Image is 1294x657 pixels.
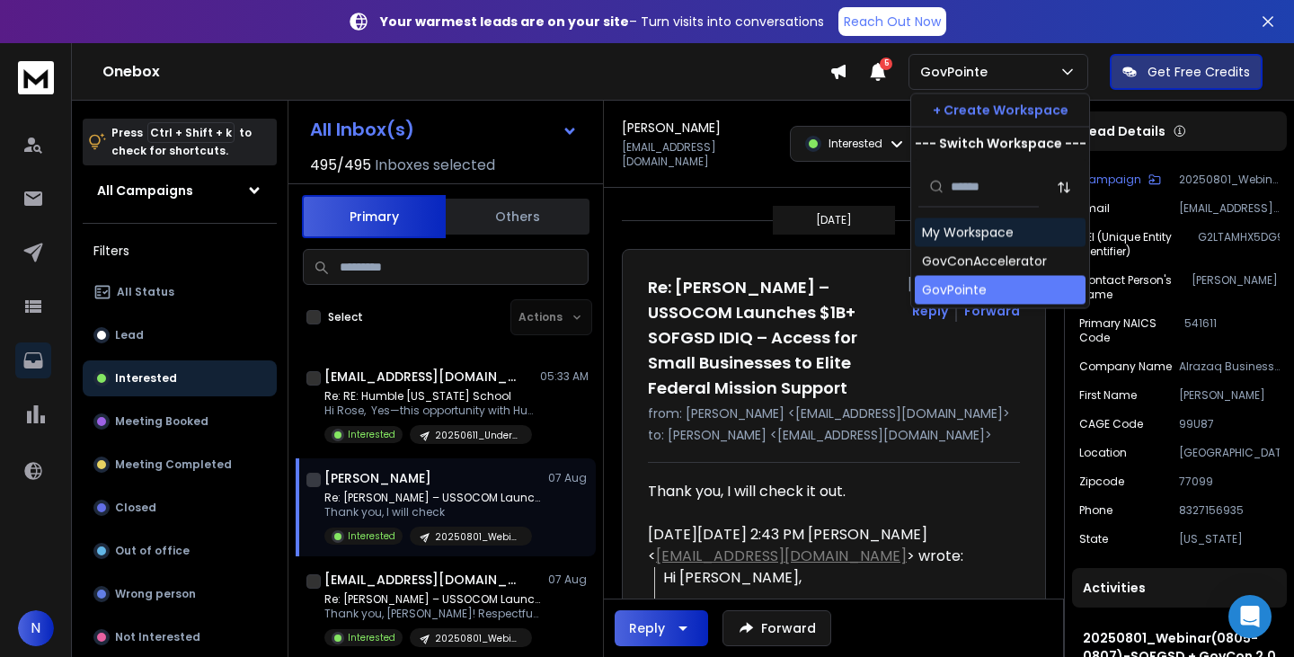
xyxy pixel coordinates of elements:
[1079,173,1141,187] p: Campaign
[102,61,829,83] h1: Onebox
[933,102,1068,120] p: + Create Workspace
[1079,230,1198,259] p: UEI (Unique Entity Identifier)
[115,328,144,342] p: Lead
[115,630,200,644] p: Not Interested
[348,428,395,441] p: Interested
[435,632,521,645] p: 20250801_Webinar(0805-0807)-SOFGSD + GovCon 2.0
[911,94,1089,127] button: + Create Workspace
[83,447,277,483] button: Meeting Completed
[1179,201,1280,216] p: [EMAIL_ADDRESS][DOMAIN_NAME]
[540,369,589,384] p: 05:33 AM
[83,238,277,263] h3: Filters
[880,58,892,70] span: 5
[1079,532,1108,546] p: State
[648,524,1006,567] div: [DATE][DATE] 2:43 PM [PERSON_NAME] < > wrote:
[1179,446,1280,460] p: [GEOGRAPHIC_DATA]
[1079,316,1184,345] p: Primary NAICS code
[115,501,156,515] p: Closed
[648,481,1006,502] div: Thank you, I will check it out.
[915,135,1086,153] p: --- Switch Workspace ---
[922,281,987,299] div: GovPointe
[324,368,522,386] h1: [EMAIL_ADDRESS][DOMAIN_NAME]
[117,285,174,299] p: All Status
[615,610,708,646] button: Reply
[908,275,1020,293] p: [DATE] : 05:04 pm
[375,155,495,176] h3: Inboxes selected
[1179,417,1280,431] p: 99U87
[18,61,54,94] img: logo
[83,404,277,439] button: Meeting Booked
[97,182,193,200] h1: All Campaigns
[324,491,540,505] p: Re: [PERSON_NAME] – USSOCOM Launches
[324,607,540,621] p: Thank you, [PERSON_NAME]! Respectfully, [PERSON_NAME]
[1184,316,1280,345] p: 541611
[115,587,196,601] p: Wrong person
[83,576,277,612] button: Wrong person
[324,404,540,418] p: Hi Rose, Yes—this opportunity with Humble
[310,155,371,176] span: 495 / 495
[380,13,629,31] strong: Your warmest leads are on your site
[446,197,589,236] button: Others
[816,213,852,227] p: [DATE]
[310,120,414,138] h1: All Inbox(s)
[435,429,521,442] p: 20250611_Under_100K_TexasCampaign_Humble [US_STATE] School District_18K Leads
[1192,273,1280,302] p: [PERSON_NAME]
[1179,532,1280,546] p: [US_STATE]
[964,302,1020,320] div: Forward
[380,13,824,31] p: – Turn visits into conversations
[328,310,363,324] label: Select
[1079,417,1143,431] p: CAGE code
[435,530,521,544] p: 20250801_Webinar(0805-0807)-SOFGSD + GovCon 2.0
[1148,63,1250,81] p: Get Free Credits
[83,274,277,310] button: All Status
[1079,273,1192,302] p: Contact person's name
[1072,568,1287,608] div: Activities
[920,63,995,81] p: GovPointe
[18,610,54,646] button: N
[348,529,395,543] p: Interested
[115,544,190,558] p: Out of office
[324,505,540,519] p: Thank you, I will check
[829,137,882,151] p: Interested
[324,469,431,487] h1: [PERSON_NAME]
[1110,54,1263,90] button: Get Free Credits
[1179,360,1280,374] p: Alrazaq Business Services Inc
[1046,169,1082,205] button: Sort by Sort A-Z
[1179,475,1280,489] p: 77099
[548,471,589,485] p: 07 Aug
[1079,446,1127,460] p: location
[302,195,446,238] button: Primary
[115,414,208,429] p: Meeting Booked
[324,571,522,589] h1: [EMAIL_ADDRESS][DOMAIN_NAME]
[1079,360,1172,374] p: Company Name
[1179,388,1280,403] p: [PERSON_NAME]
[1079,503,1112,518] p: Phone
[548,573,589,587] p: 07 Aug
[83,619,277,655] button: Not Interested
[1198,230,1280,259] p: G2LTAMHX5DG9
[622,140,779,169] p: [EMAIL_ADDRESS][DOMAIN_NAME]
[648,275,897,401] h1: Re: [PERSON_NAME] – USSOCOM Launches $1B+ SOFGSD IDIQ – Access for Small Businesses to Elite Fede...
[1179,173,1280,187] p: 20250801_Webinar(0805-0807)-SOFGSD + GovCon 2.0
[922,224,1014,242] div: My Workspace
[83,173,277,209] button: All Campaigns
[296,111,592,147] button: All Inbox(s)
[922,253,1047,271] div: GovConAccelerator
[622,119,721,137] h1: [PERSON_NAME]
[324,592,540,607] p: Re: [PERSON_NAME] – USSOCOM Launches
[656,546,907,566] a: [EMAIL_ADDRESS][DOMAIN_NAME]
[83,317,277,353] button: Lead
[83,533,277,569] button: Out of office
[83,360,277,396] button: Interested
[648,426,1020,444] p: to: [PERSON_NAME] <[EMAIL_ADDRESS][DOMAIN_NAME]>
[1179,503,1280,518] p: 8327156935
[912,302,948,320] button: Reply
[324,389,540,404] p: Re: RE: Humble [US_STATE] School
[1079,475,1124,489] p: Zipcode
[722,610,831,646] button: Forward
[1228,595,1272,638] div: Open Intercom Messenger
[663,567,1006,589] div: Hi [PERSON_NAME],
